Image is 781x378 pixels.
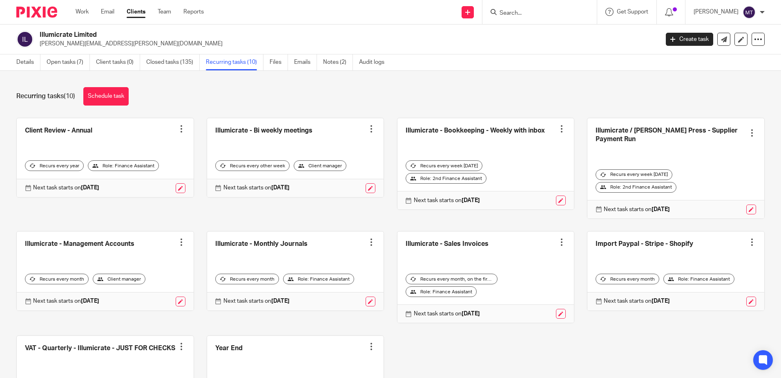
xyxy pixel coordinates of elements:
[414,196,480,205] p: Next task starts on
[25,274,89,284] div: Recurs every month
[666,33,713,46] a: Create task
[414,310,480,318] p: Next task starts on
[40,40,654,48] p: [PERSON_NAME][EMAIL_ADDRESS][PERSON_NAME][DOMAIN_NAME]
[81,185,99,191] strong: [DATE]
[88,160,159,171] div: Role: Finance Assistant
[294,160,346,171] div: Client manager
[283,274,354,284] div: Role: Finance Assistant
[663,274,734,284] div: Role: Finance Assistant
[652,298,670,304] strong: [DATE]
[270,54,288,70] a: Files
[16,7,57,18] img: Pixie
[462,311,480,317] strong: [DATE]
[271,298,290,304] strong: [DATE]
[158,8,171,16] a: Team
[223,297,290,305] p: Next task starts on
[183,8,204,16] a: Reports
[223,184,290,192] p: Next task starts on
[40,31,531,39] h2: Illumicrate Limited
[33,184,99,192] p: Next task starts on
[617,9,648,15] span: Get Support
[596,169,672,180] div: Recurs every week [DATE]
[16,54,40,70] a: Details
[33,297,99,305] p: Next task starts on
[359,54,390,70] a: Audit logs
[25,160,84,171] div: Recurs every year
[604,205,670,214] p: Next task starts on
[596,274,659,284] div: Recurs every month
[206,54,263,70] a: Recurring tasks (10)
[127,8,145,16] a: Clients
[406,274,498,284] div: Recurs every month, on the first workday
[406,286,477,297] div: Role: Finance Assistant
[16,31,33,48] img: svg%3E
[499,10,572,17] input: Search
[743,6,756,19] img: svg%3E
[96,54,140,70] a: Client tasks (0)
[406,173,486,184] div: Role: 2nd Finance Assistant
[76,8,89,16] a: Work
[652,207,670,212] strong: [DATE]
[81,298,99,304] strong: [DATE]
[64,93,75,99] span: (10)
[215,160,290,171] div: Recurs every other week
[93,274,145,284] div: Client manager
[462,198,480,203] strong: [DATE]
[47,54,90,70] a: Open tasks (7)
[146,54,200,70] a: Closed tasks (135)
[215,274,279,284] div: Recurs every month
[271,185,290,191] strong: [DATE]
[323,54,353,70] a: Notes (2)
[83,87,129,106] a: Schedule task
[101,8,114,16] a: Email
[406,160,482,171] div: Recurs every week [DATE]
[16,92,75,101] h1: Recurring tasks
[694,8,739,16] p: [PERSON_NAME]
[604,297,670,305] p: Next task starts on
[596,182,676,193] div: Role: 2nd Finance Assistant
[294,54,317,70] a: Emails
